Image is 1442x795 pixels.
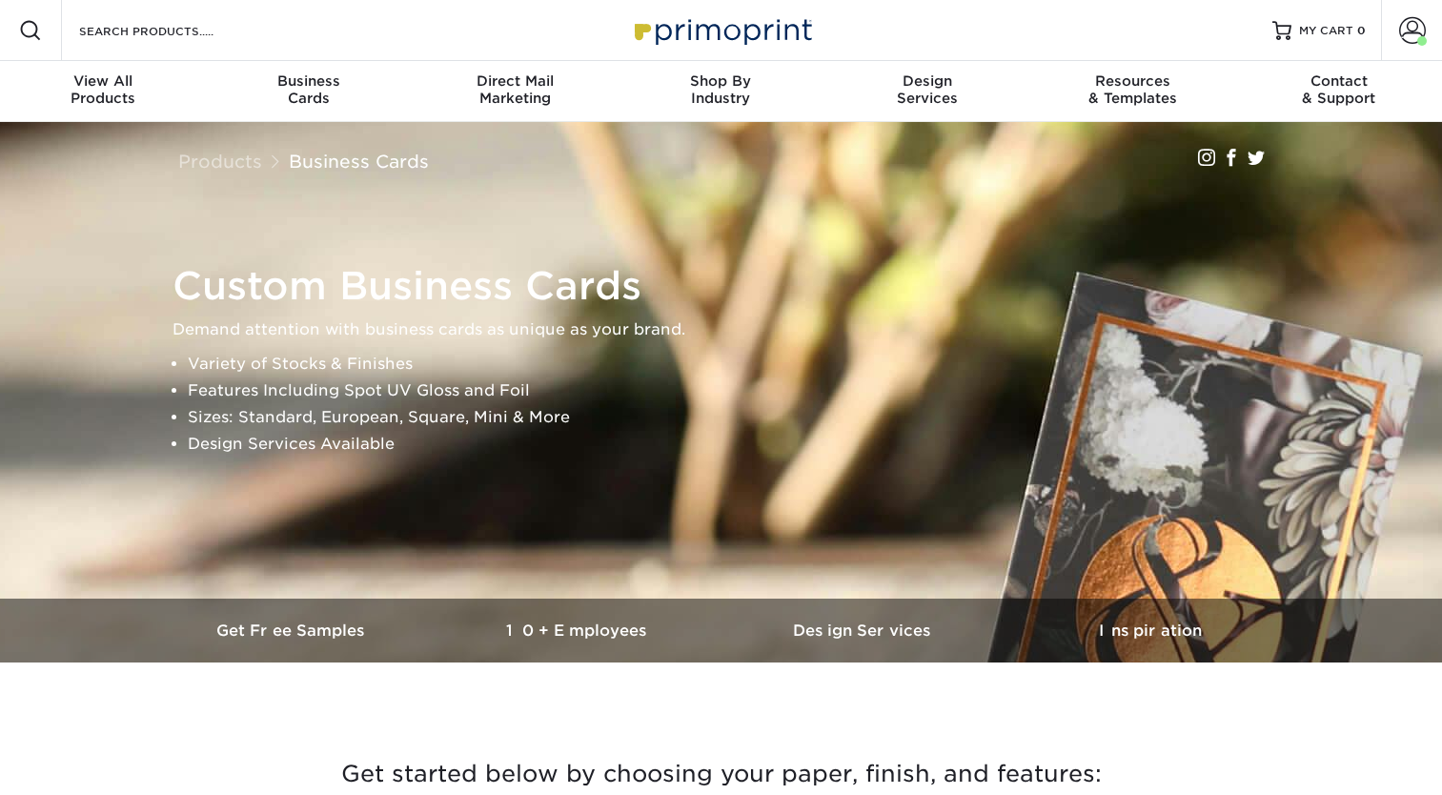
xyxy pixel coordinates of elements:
[206,72,412,90] span: Business
[412,61,618,122] a: Direct MailMarketing
[824,61,1030,122] a: DesignServices
[178,151,262,172] a: Products
[721,622,1007,640] h3: Design Services
[1007,622,1293,640] h3: Inspiration
[188,377,1288,404] li: Features Including Spot UV Gloss and Foil
[412,72,618,90] span: Direct Mail
[1030,72,1236,107] div: & Templates
[1236,72,1442,90] span: Contact
[150,599,436,662] a: Get Free Samples
[618,72,823,90] span: Shop By
[188,404,1288,431] li: Sizes: Standard, European, Square, Mini & More
[77,19,263,42] input: SEARCH PRODUCTS.....
[1357,24,1366,37] span: 0
[1007,599,1293,662] a: Inspiration
[173,316,1288,343] p: Demand attention with business cards as unique as your brand.
[618,61,823,122] a: Shop ByIndustry
[436,599,721,662] a: 10+ Employees
[289,151,429,172] a: Business Cards
[824,72,1030,107] div: Services
[436,622,721,640] h3: 10+ Employees
[412,72,618,107] div: Marketing
[618,72,823,107] div: Industry
[173,263,1288,309] h1: Custom Business Cards
[721,599,1007,662] a: Design Services
[188,431,1288,458] li: Design Services Available
[1030,72,1236,90] span: Resources
[1236,72,1442,107] div: & Support
[1299,23,1353,39] span: MY CART
[626,10,817,51] img: Primoprint
[1030,61,1236,122] a: Resources& Templates
[206,72,412,107] div: Cards
[206,61,412,122] a: BusinessCards
[1236,61,1442,122] a: Contact& Support
[824,72,1030,90] span: Design
[188,351,1288,377] li: Variety of Stocks & Finishes
[150,622,436,640] h3: Get Free Samples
